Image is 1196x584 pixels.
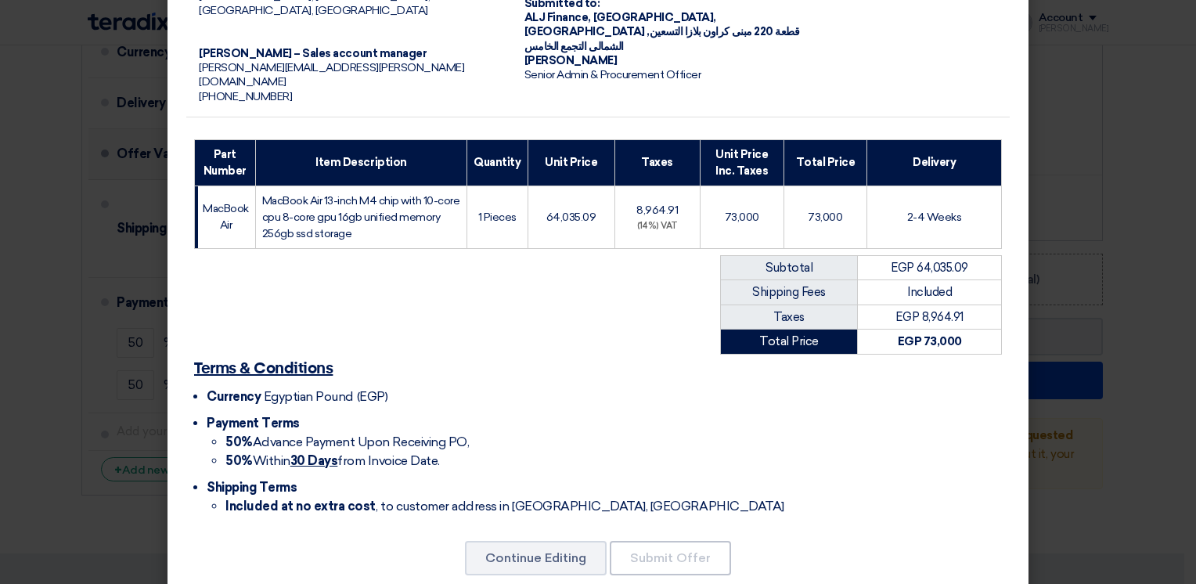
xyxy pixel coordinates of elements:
span: Currency [207,389,261,404]
span: Advance Payment Upon Receiving PO, [225,434,469,449]
strong: Included at no extra cost [225,499,376,514]
u: Terms & Conditions [194,361,333,377]
th: Taxes [614,139,700,186]
span: Senior Admin & Procurement Officer [524,68,701,81]
span: 2-4 Weeks [907,211,962,224]
td: MacBook Air [195,186,256,248]
span: ALJ Finance, [524,11,591,24]
u: 30 Days [290,453,338,468]
span: 8,964.91 [636,204,678,217]
span: 1 Pieces [478,211,517,224]
div: (14%) VAT [621,220,693,233]
th: Part Number [195,139,256,186]
span: Shipping Terms [207,480,297,495]
th: Quantity [467,139,528,186]
span: 64,035.09 [546,211,596,224]
strong: 50% [225,434,253,449]
td: EGP 64,035.09 [858,255,1002,280]
div: [PERSON_NAME] – Sales account manager [199,47,499,61]
th: Unit Price [528,139,614,186]
th: Unit Price Inc. Taxes [700,139,784,186]
button: Continue Editing [465,541,607,575]
span: Egyptian Pound (EGP) [264,389,387,404]
span: 73,000 [808,211,842,224]
span: MacBook Air 13-inch M4 chip with 10-core cpu 8-core gpu 16gb unified memory 256gb ssd storage [262,194,460,240]
span: [PERSON_NAME] [524,54,618,67]
th: Total Price [784,139,867,186]
span: [GEOGRAPHIC_DATA], [GEOGRAPHIC_DATA] ,قطعة 220 مبنى كراون بلازا التسعين الشمالى التجمع الخامس [524,11,800,52]
td: Subtotal [721,255,858,280]
strong: 50% [225,453,253,468]
th: Delivery [867,139,1002,186]
td: Total Price [721,330,858,355]
span: Payment Terms [207,416,300,431]
span: Included [907,285,952,299]
li: , to customer address in [GEOGRAPHIC_DATA], [GEOGRAPHIC_DATA] [225,497,1002,516]
td: Shipping Fees [721,280,858,305]
button: Submit Offer [610,541,731,575]
span: 73,000 [725,211,759,224]
span: [PHONE_NUMBER] [199,90,292,103]
th: Item Description [255,139,467,186]
span: [PERSON_NAME][EMAIL_ADDRESS][PERSON_NAME][DOMAIN_NAME] [199,61,464,88]
strong: EGP 73,000 [898,334,962,348]
span: EGP 8,964.91 [895,310,963,324]
span: Within from Invoice Date. [225,453,440,468]
td: Taxes [721,305,858,330]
